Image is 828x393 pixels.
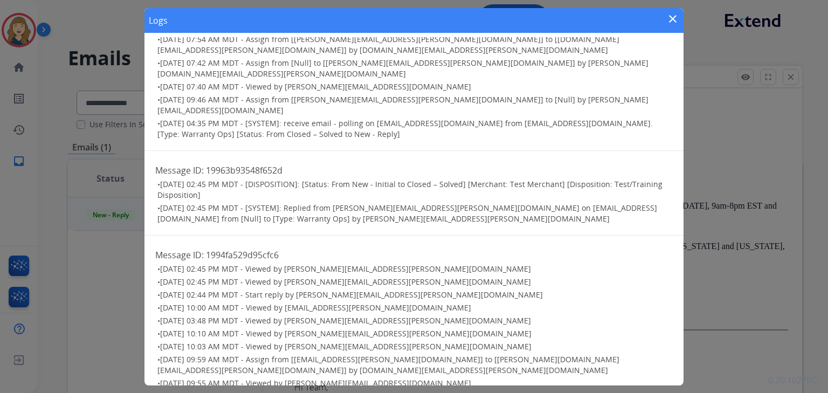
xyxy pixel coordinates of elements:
span: [DATE] 09:46 AM MDT - Assign from [[PERSON_NAME][EMAIL_ADDRESS][PERSON_NAME][DOMAIN_NAME]] to [Nu... [157,94,648,115]
h3: • [157,94,673,116]
span: [DATE] 03:48 PM MDT - Viewed by [PERSON_NAME][EMAIL_ADDRESS][PERSON_NAME][DOMAIN_NAME] [160,315,531,326]
h1: Logs [149,14,168,27]
span: [DATE] 07:54 AM MDT - Assign from [[PERSON_NAME][EMAIL_ADDRESS][PERSON_NAME][DOMAIN_NAME]] to [[D... [157,34,619,55]
span: [DATE] 10:00 AM MDT - Viewed by [EMAIL_ADDRESS][PERSON_NAME][DOMAIN_NAME] [160,302,471,313]
h3: • [157,34,673,56]
h3: • [157,354,673,376]
h3: • [157,328,673,339]
h3: • [157,264,673,274]
span: Message ID: [155,249,204,261]
h3: • [157,378,673,389]
span: [DATE] 09:59 AM MDT - Assign from [[EMAIL_ADDRESS][PERSON_NAME][DOMAIN_NAME]] to [[PERSON_NAME][D... [157,354,619,375]
span: [DATE] 02:44 PM MDT - Start reply by [PERSON_NAME][EMAIL_ADDRESS][PERSON_NAME][DOMAIN_NAME] [160,289,543,300]
mat-icon: close [666,12,679,25]
span: [DATE] 02:45 PM MDT - [DISPOSITION]: [Status: From New - Initial to Closed – Solved] [Merchant: T... [157,179,663,200]
span: [DATE] 10:10 AM MDT - Viewed by [PERSON_NAME][EMAIL_ADDRESS][PERSON_NAME][DOMAIN_NAME] [160,328,532,339]
span: [DATE] 09:55 AM MDT - Viewed by [PERSON_NAME][EMAIL_ADDRESS][DOMAIN_NAME] [160,378,471,388]
h3: • [157,302,673,313]
span: [DATE] 04:35 PM MDT - [SYSTEM]: receive email - polling on [EMAIL_ADDRESS][DOMAIN_NAME] from [EMA... [157,118,653,139]
h3: • [157,118,673,140]
span: [DATE] 07:42 AM MDT - Assign from [Null] to [[PERSON_NAME][EMAIL_ADDRESS][PERSON_NAME][DOMAIN_NAM... [157,58,648,79]
h3: • [157,179,673,201]
span: Message ID: [155,164,204,176]
h3: • [157,277,673,287]
h3: • [157,341,673,352]
h3: • [157,203,673,224]
h3: • [157,58,673,79]
span: [DATE] 02:45 PM MDT - [SYSTEM]: Replied from [PERSON_NAME][EMAIL_ADDRESS][PERSON_NAME][DOMAIN_NAM... [157,203,657,224]
span: [DATE] 02:45 PM MDT - Viewed by [PERSON_NAME][EMAIL_ADDRESS][PERSON_NAME][DOMAIN_NAME] [160,264,531,274]
span: [DATE] 02:45 PM MDT - Viewed by [PERSON_NAME][EMAIL_ADDRESS][PERSON_NAME][DOMAIN_NAME] [160,277,531,287]
h3: • [157,315,673,326]
p: 0.20.1027RC [768,374,817,387]
span: [DATE] 10:03 AM MDT - Viewed by [PERSON_NAME][EMAIL_ADDRESS][PERSON_NAME][DOMAIN_NAME] [160,341,532,351]
span: 19963b93548f652d [206,164,282,176]
h3: • [157,81,673,92]
h3: • [157,289,673,300]
span: 1994fa529d95cfc6 [206,249,279,261]
span: [DATE] 07:40 AM MDT - Viewed by [PERSON_NAME][EMAIL_ADDRESS][DOMAIN_NAME] [160,81,471,92]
